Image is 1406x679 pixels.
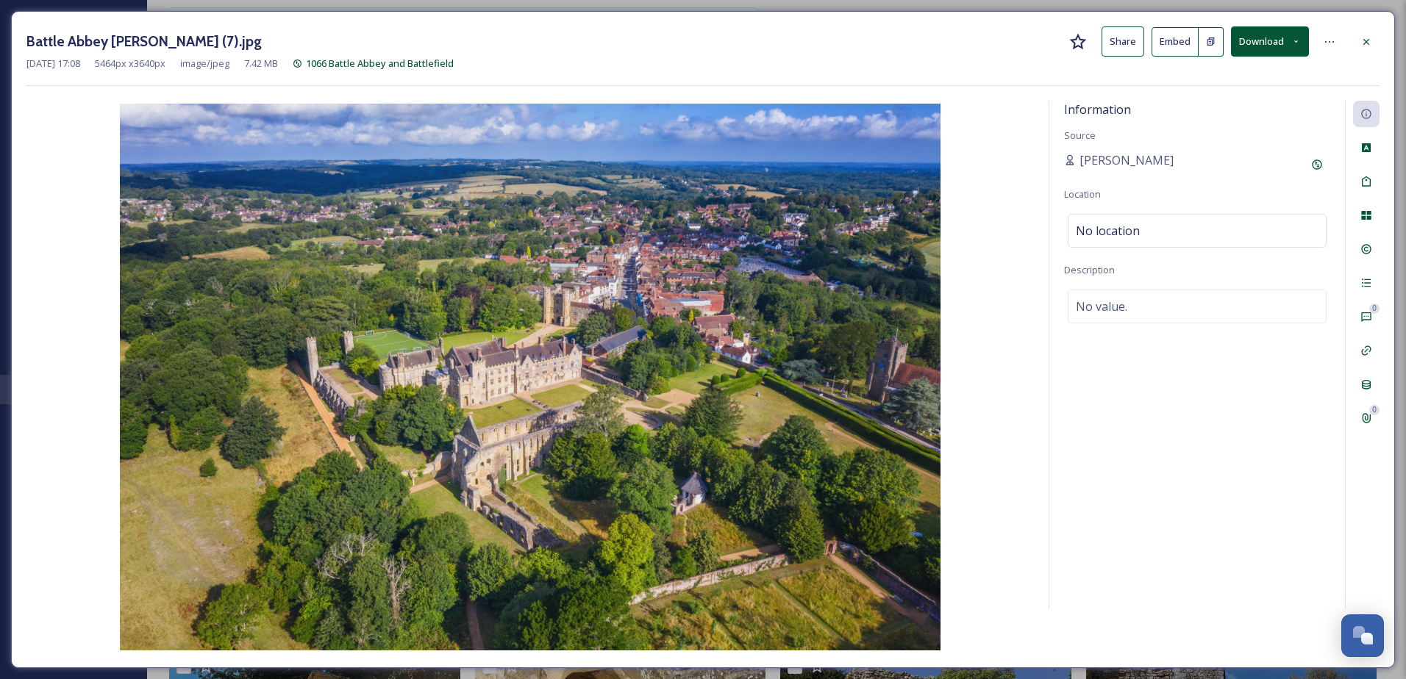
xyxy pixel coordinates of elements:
[26,31,262,52] h3: Battle Abbey [PERSON_NAME] (7).jpg
[1341,614,1384,657] button: Open Chat
[1369,405,1380,415] div: 0
[244,57,278,71] span: 7.42 MB
[26,104,1034,650] img: Battle%20Abbey%20(7).jpg
[1064,187,1101,201] span: Location
[306,57,454,70] span: 1066 Battle Abbey and Battlefield
[95,57,165,71] span: 5464 px x 3640 px
[1076,222,1140,240] span: No location
[1080,151,1174,169] span: [PERSON_NAME]
[1231,26,1309,57] button: Download
[1102,26,1144,57] button: Share
[1076,298,1127,315] span: No value.
[1064,263,1115,276] span: Description
[1064,101,1131,118] span: Information
[26,57,80,71] span: [DATE] 17:08
[180,57,229,71] span: image/jpeg
[1064,129,1096,142] span: Source
[1369,303,1380,314] div: 0
[1152,27,1199,57] button: Embed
